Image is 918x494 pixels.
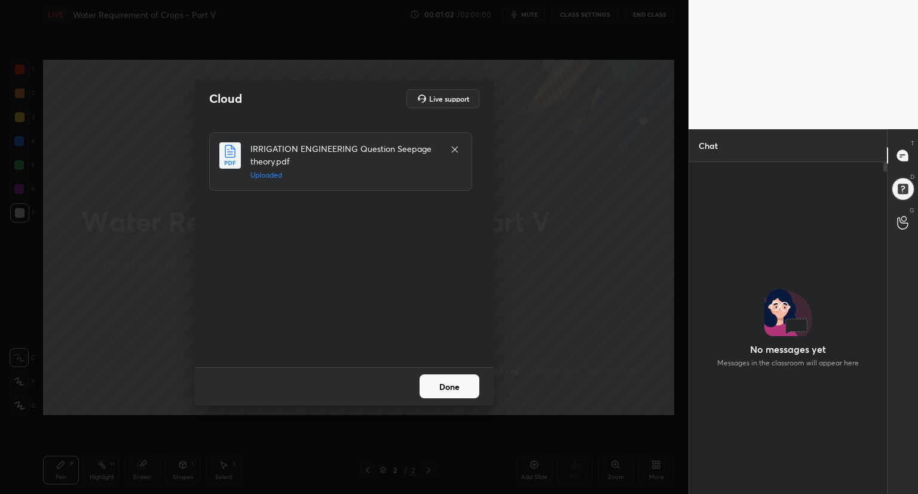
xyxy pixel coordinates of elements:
p: D [910,172,914,181]
h5: Live support [429,95,469,102]
h5: Uploaded [250,170,438,181]
button: Done [420,374,479,398]
h4: IRRIGATION ENGINEERING Question Seepage theory.pdf [250,142,438,167]
h2: Cloud [209,91,242,106]
p: G [910,206,914,215]
p: Chat [689,130,727,161]
p: T [911,139,914,148]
